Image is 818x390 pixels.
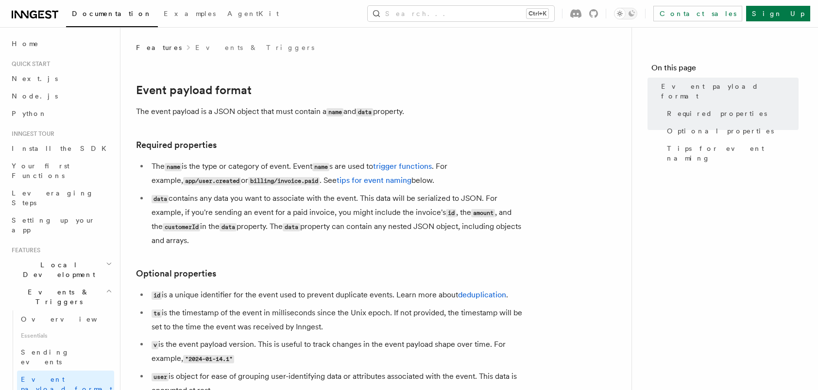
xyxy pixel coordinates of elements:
[337,176,411,185] a: tips for event naming
[471,209,495,217] code: amount
[17,328,114,343] span: Essentials
[8,283,114,310] button: Events & Triggers
[8,87,114,105] a: Node.js
[12,216,95,234] span: Setting up your app
[446,209,456,217] code: id
[220,223,237,231] code: data
[356,108,373,116] code: data
[667,144,799,163] span: Tips for event naming
[149,306,525,334] li: is the timestamp of the event in milliseconds since the Unix epoch. If not provided, the timestam...
[21,315,121,323] span: Overview
[663,105,799,122] a: Required properties
[136,43,182,52] span: Features
[152,195,169,203] code: data
[326,108,343,116] code: name
[614,8,637,19] button: Toggle dark mode
[8,260,106,279] span: Local Development
[222,3,285,26] a: AgentKit
[164,10,216,17] span: Examples
[136,105,525,119] p: The event payload is a JSON object that must contain a and property.
[8,70,114,87] a: Next.js
[12,189,94,207] span: Leveraging Steps
[136,138,217,152] a: Required properties
[746,6,810,21] a: Sign Up
[149,160,525,188] li: The is the type or category of event. Event s are used to . For example, or . See below.
[149,288,525,302] li: is a unique identifier for the event used to prevent duplicate events. Learn more about .
[651,62,799,78] h4: On this page
[165,163,182,171] code: name
[158,3,222,26] a: Examples
[312,163,329,171] code: name
[8,256,114,283] button: Local Development
[152,292,162,300] code: id
[527,9,548,18] kbd: Ctrl+K
[136,83,252,97] a: Event payload format
[661,81,799,101] span: Event payload format
[72,10,152,17] span: Documentation
[248,177,320,185] code: billing/invoice.paid
[8,246,40,254] span: Features
[12,75,58,82] span: Next.js
[12,110,47,117] span: Python
[163,223,200,231] code: customerId
[8,184,114,211] a: Leveraging Steps
[8,157,114,184] a: Your first Functions
[12,92,58,100] span: Node.js
[152,373,169,381] code: user
[152,341,158,349] code: v
[8,130,54,138] span: Inngest tour
[373,162,432,171] a: trigger functions
[227,10,279,17] span: AgentKit
[663,140,799,167] a: Tips for event naming
[283,223,300,231] code: data
[653,6,742,21] a: Contact sales
[12,145,112,152] span: Install the SDK
[8,287,106,307] span: Events & Triggers
[12,39,39,49] span: Home
[195,43,314,52] a: Events & Triggers
[458,290,506,299] a: deduplication
[663,122,799,140] a: Optional properties
[149,192,525,247] li: contains any data you want to associate with the event. This data will be serialized to JSON. For...
[8,211,114,239] a: Setting up your app
[8,60,50,68] span: Quick start
[152,309,162,318] code: ts
[8,105,114,122] a: Python
[183,177,241,185] code: app/user.created
[17,310,114,328] a: Overview
[66,3,158,27] a: Documentation
[17,343,114,371] a: Sending events
[183,355,234,363] code: "2024-01-14.1"
[136,267,216,280] a: Optional properties
[12,162,69,179] span: Your first Functions
[8,35,114,52] a: Home
[657,78,799,105] a: Event payload format
[8,140,114,157] a: Install the SDK
[21,348,69,366] span: Sending events
[667,126,774,136] span: Optional properties
[368,6,554,21] button: Search...Ctrl+K
[667,109,767,118] span: Required properties
[149,338,525,366] li: is the event payload version. This is useful to track changes in the event payload shape over tim...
